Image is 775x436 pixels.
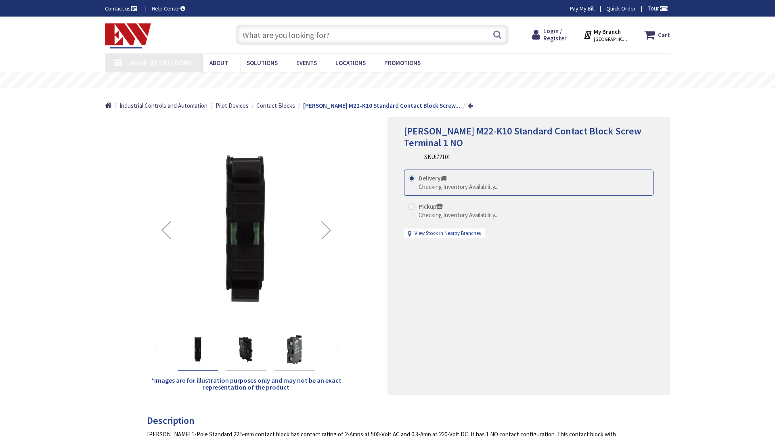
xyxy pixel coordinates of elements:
span: Pilot Devices [216,102,249,109]
span: Shop By Category [130,58,192,67]
div: Previous [150,134,182,326]
div: Checking Inventory Availability... [419,211,499,219]
h3: Description [147,415,622,426]
input: What are you looking for? [236,25,509,45]
img: Eaton M22-K10 Standard Contact Block Screw Terminal 1 NO [230,333,262,366]
img: Electrical Wholesalers, Inc. [105,23,151,48]
span: Industrial Controls and Automation [119,102,207,109]
img: Eaton M22-K10 Standard Contact Block Screw Terminal 1 NO [150,134,342,326]
span: Login / Register [543,27,567,42]
div: Next [310,134,342,326]
strong: Cart [658,27,670,42]
img: Eaton M22-K10 Standard Contact Block Screw Terminal 1 NO [279,333,311,366]
span: [PERSON_NAME] M22-K10 Standard Contact Block Screw Terminal 1 NO [404,125,641,149]
a: Login / Register [532,27,567,42]
a: View Stock in Nearby Branches [415,230,481,237]
a: Cart [644,27,670,42]
span: Locations [335,59,366,67]
strong: My Branch [594,28,621,36]
a: Contact Blocks [256,101,295,110]
div: Eaton M22-K10 Standard Contact Block Screw Terminal 1 NO [226,329,266,371]
a: Industrial Controls and Automation [119,101,207,110]
div: Eaton M22-K10 Standard Contact Block Screw Terminal 1 NO [274,329,315,371]
h5: *Images are for illustration purposes only and may not be an exact representation of the product [150,377,342,391]
span: [GEOGRAPHIC_DATA], [GEOGRAPHIC_DATA] [594,36,628,42]
img: Eaton M22-K10 Standard Contact Block Screw Terminal 1 NO [182,333,214,366]
a: Pilot Devices [216,101,249,110]
div: My Branch [GEOGRAPHIC_DATA], [GEOGRAPHIC_DATA] [583,27,628,42]
a: Help Center [152,4,185,13]
a: Pay My Bill [570,4,595,13]
strong: Delivery [419,174,446,182]
span: Promotions [384,59,421,67]
strong: Pickup [419,203,443,210]
span: Contact Blocks [256,102,295,109]
div: SKU: [424,153,450,161]
span: Events [296,59,317,67]
span: Solutions [247,59,278,67]
span: Tour [647,4,668,12]
div: Eaton M22-K10 Standard Contact Block Screw Terminal 1 NO [178,329,218,371]
a: Quick Order [606,4,636,13]
span: About [209,59,228,67]
div: Checking Inventory Availability... [419,182,499,191]
span: 72101 [436,153,450,161]
rs-layer: Free Same Day Pickup at 19 Locations [321,76,469,85]
a: Contact us [105,4,139,13]
strong: [PERSON_NAME] M22-K10 Standard Contact Block Screw... [303,102,460,109]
